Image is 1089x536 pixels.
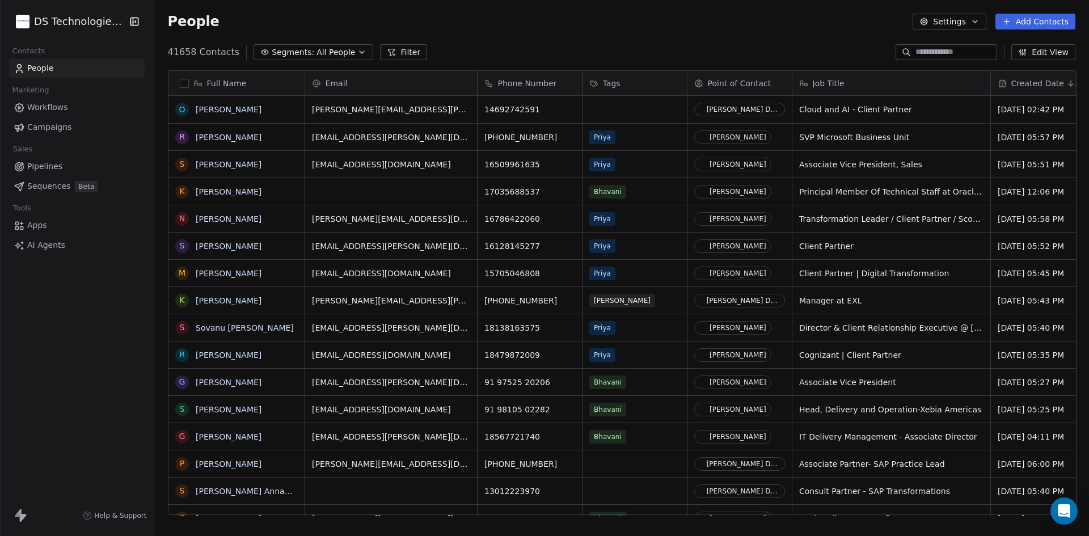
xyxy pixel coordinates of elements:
a: [PERSON_NAME] [196,160,261,169]
span: [DATE] 05:35 PM [998,349,1088,361]
span: Full Name [207,78,247,89]
span: Help & Support [94,511,146,520]
div: P [179,458,184,470]
span: [PERSON_NAME][EMAIL_ADDRESS][DOMAIN_NAME] [312,213,470,225]
span: Sales [8,141,37,158]
button: Settings [913,14,986,29]
div: N [179,213,184,225]
span: Bhavani [589,512,626,525]
span: Contacts [7,43,50,60]
div: Email [305,71,477,95]
span: All People [316,47,355,58]
a: [PERSON_NAME] [196,459,261,469]
span: Created Date [1011,78,1064,89]
span: [PHONE_NUMBER] [484,132,575,143]
div: S [179,403,184,415]
a: [PERSON_NAME] [196,133,261,142]
span: 18567721740 [484,431,575,442]
a: [PERSON_NAME] Annamareddy [196,487,320,496]
div: Phone Number [478,71,582,95]
div: C [179,512,185,524]
span: Cognizant | Client Partner [799,349,984,361]
span: [EMAIL_ADDRESS][PERSON_NAME][DOMAIN_NAME] [312,240,470,252]
a: [PERSON_NAME] [196,214,261,223]
a: People [9,59,145,78]
span: 18138163575 [484,322,575,334]
span: [PHONE_NUMBER] [484,295,575,306]
a: [PERSON_NAME] [196,296,261,305]
a: Apps [9,216,145,235]
span: [DATE] 05:51 PM [998,159,1088,170]
div: [PERSON_NAME] [710,351,766,359]
div: [PERSON_NAME] [710,378,766,386]
div: S [179,240,184,252]
button: DS Technologies Inc [14,12,121,31]
span: [DATE] 05:40 PM [998,322,1088,334]
span: 13012223970 [484,486,575,497]
a: Workflows [9,98,145,117]
a: [PERSON_NAME] [196,514,261,523]
span: 18479872009 [484,349,575,361]
span: Apps [27,220,47,231]
span: [DATE] 06:00 PM [998,458,1088,470]
a: [PERSON_NAME] [196,269,261,278]
a: [PERSON_NAME] [196,105,261,114]
span: Director & Client Relationship Executive @ [GEOGRAPHIC_DATA] | CRM, Consulting [799,322,984,334]
span: [EMAIL_ADDRESS][PERSON_NAME][DOMAIN_NAME] [312,431,470,442]
span: Priya [589,158,615,171]
span: 14692742591 [484,104,575,115]
a: [PERSON_NAME] [196,351,261,360]
span: Tools [8,200,36,217]
div: Full Name [168,71,305,95]
a: [PERSON_NAME] [196,432,261,441]
div: [PERSON_NAME] [710,406,766,413]
button: Edit View [1011,44,1075,60]
div: R [179,349,185,361]
span: Senior Client Partner @ CTG [799,513,984,524]
span: 16786422060 [484,213,575,225]
span: Email [326,78,348,89]
div: [PERSON_NAME] [710,215,766,223]
div: [PERSON_NAME] [710,324,766,332]
span: SVP Microsoft Business Unit [799,132,984,143]
span: Associate Partner- SAP Practice Lead [799,458,984,470]
span: 15705046808 [484,268,575,279]
div: [PERSON_NAME] [710,133,766,141]
span: Priya [589,130,615,144]
span: Priya [589,321,615,335]
div: [PERSON_NAME] Darbasthu [706,460,779,468]
span: [DATE] 05:25 PM [998,404,1088,415]
span: [DATE] 02:42 PM [998,104,1088,115]
span: Manager at EXL [799,295,984,306]
span: [EMAIL_ADDRESS][DOMAIN_NAME] [312,268,470,279]
a: SequencesBeta [9,177,145,196]
span: 91 97525 20206 [484,377,575,388]
span: [PERSON_NAME][EMAIL_ADDRESS][PERSON_NAME][DOMAIN_NAME] [312,104,470,115]
div: [PERSON_NAME] Darbasthu [706,297,779,305]
div: G [179,376,185,388]
div: G [179,431,185,442]
span: [PERSON_NAME][EMAIL_ADDRESS][PERSON_NAME][DOMAIN_NAME] [312,513,470,524]
a: [PERSON_NAME] [196,187,261,196]
span: IT Delivery Management - Associate Director [799,431,984,442]
a: [PERSON_NAME] [196,242,261,251]
span: Priya [589,348,615,362]
span: [PERSON_NAME][EMAIL_ADDRESS][PERSON_NAME][DOMAIN_NAME] [312,295,470,306]
span: Client Partner | Digital Transformation [799,268,984,279]
a: Pipelines [9,157,145,176]
span: [DATE] 05:40 PM [998,486,1088,497]
span: [DATE] 04:11 PM [998,431,1088,442]
div: S [179,485,184,497]
span: People [27,62,54,74]
span: 15128155667 [484,513,575,524]
span: [EMAIL_ADDRESS][PERSON_NAME][DOMAIN_NAME] [312,132,470,143]
span: Client Partner [799,240,984,252]
span: [PHONE_NUMBER] [484,458,575,470]
span: [DATE] 05:57 PM [998,132,1088,143]
span: Associate Vice President, Sales [799,159,984,170]
div: grid [168,96,305,516]
span: Consult Partner - SAP Transformations [799,486,984,497]
span: Transformation Leader / Client Partner / Scouting Leader [799,213,984,225]
span: [DATE] 05:58 PM [998,213,1088,225]
a: [PERSON_NAME] [196,405,261,414]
